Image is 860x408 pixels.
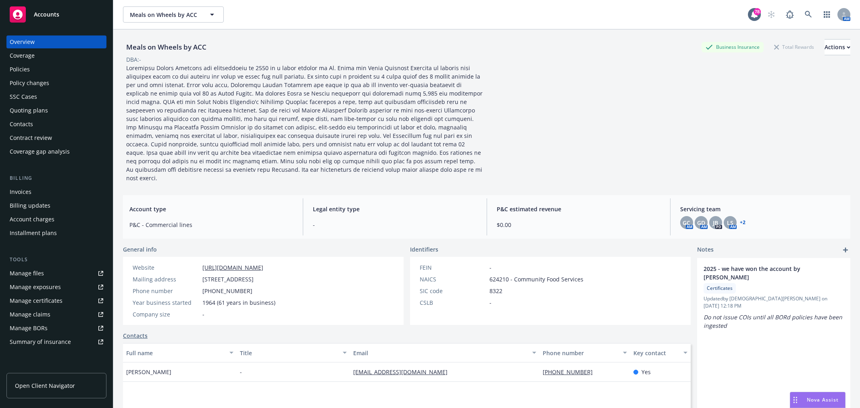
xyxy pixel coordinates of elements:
a: Account charges [6,213,106,226]
div: Manage exposures [10,281,61,294]
button: Key contact [630,343,691,362]
div: Company size [133,310,199,318]
span: - [489,263,491,272]
div: Policies [10,63,30,76]
a: Billing updates [6,199,106,212]
div: Analytics hub [6,364,106,373]
a: [URL][DOMAIN_NAME] [202,264,263,271]
span: P&C - Commercial lines [129,221,293,229]
div: Drag to move [790,392,800,408]
a: SSC Cases [6,90,106,103]
div: 78 [754,8,761,15]
a: [EMAIL_ADDRESS][DOMAIN_NAME] [353,368,454,376]
div: SSC Cases [10,90,37,103]
div: Email [353,349,527,357]
span: Meals on Wheels by ACC [130,10,200,19]
div: Overview [10,35,35,48]
a: Coverage [6,49,106,62]
a: Accounts [6,3,106,26]
span: 624210 - Community Food Services [489,275,583,283]
div: Summary of insurance [10,335,71,348]
button: Meals on Wheels by ACC [123,6,224,23]
span: JB [713,219,718,227]
span: - [240,368,242,376]
div: Mailing address [133,275,199,283]
span: 2025 - we have won the account by [PERSON_NAME] [704,264,823,281]
span: Yes [641,368,651,376]
a: Coverage gap analysis [6,145,106,158]
span: GC [683,219,690,227]
div: Installment plans [10,227,57,239]
div: Total Rewards [770,42,818,52]
div: Actions [825,40,850,55]
span: LS [727,219,733,227]
div: Business Insurance [702,42,764,52]
span: Account type [129,205,293,213]
a: Invoices [6,185,106,198]
span: GD [697,219,705,227]
span: [STREET_ADDRESS] [202,275,254,283]
span: - [202,310,204,318]
a: Manage certificates [6,294,106,307]
span: P&C estimated revenue [497,205,660,213]
div: Manage files [10,267,44,280]
button: Email [350,343,539,362]
a: Overview [6,35,106,48]
button: Nova Assist [790,392,845,408]
span: General info [123,245,157,254]
a: Report a Bug [782,6,798,23]
span: Identifiers [410,245,438,254]
a: Manage exposures [6,281,106,294]
span: Legal entity type [313,205,477,213]
a: Policies [6,63,106,76]
div: Policy changes [10,77,49,90]
a: Installment plans [6,227,106,239]
button: Title [237,343,350,362]
div: Account charges [10,213,54,226]
div: Title [240,349,338,357]
a: Contract review [6,131,106,144]
span: [PHONE_NUMBER] [202,287,252,295]
span: - [313,221,477,229]
a: +2 [740,220,745,225]
div: Year business started [133,298,199,307]
div: Quoting plans [10,104,48,117]
div: Tools [6,256,106,264]
span: Notes [697,245,714,255]
a: Switch app [819,6,835,23]
div: Manage certificates [10,294,62,307]
span: $0.00 [497,221,660,229]
span: Certificates [707,285,733,292]
a: Contacts [6,118,106,131]
div: Phone number [133,287,199,295]
button: Full name [123,343,237,362]
div: Billing updates [10,199,50,212]
a: Search [800,6,816,23]
span: Accounts [34,11,59,18]
span: [PERSON_NAME] [126,368,171,376]
div: Full name [126,349,225,357]
a: Quoting plans [6,104,106,117]
div: Billing [6,174,106,182]
div: Manage BORs [10,322,48,335]
div: Contract review [10,131,52,144]
div: Invoices [10,185,31,198]
a: Summary of insurance [6,335,106,348]
div: DBA: - [126,55,141,64]
span: Servicing team [680,205,844,213]
a: Manage claims [6,308,106,321]
div: Contacts [10,118,33,131]
span: 8322 [489,287,502,295]
a: add [841,245,850,255]
div: 2025 - we have won the account by [PERSON_NAME]CertificatesUpdatedby [DEMOGRAPHIC_DATA][PERSON_NA... [697,258,850,336]
span: 1964 (61 years in business) [202,298,275,307]
div: CSLB [420,298,486,307]
button: Phone number [539,343,630,362]
em: Do not issue COIs until all BORd policies have been ingested [704,313,844,329]
div: Coverage [10,49,35,62]
a: Policy changes [6,77,106,90]
div: Phone number [543,349,618,357]
div: Meals on Wheels by ACC [123,42,210,52]
span: - [489,298,491,307]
